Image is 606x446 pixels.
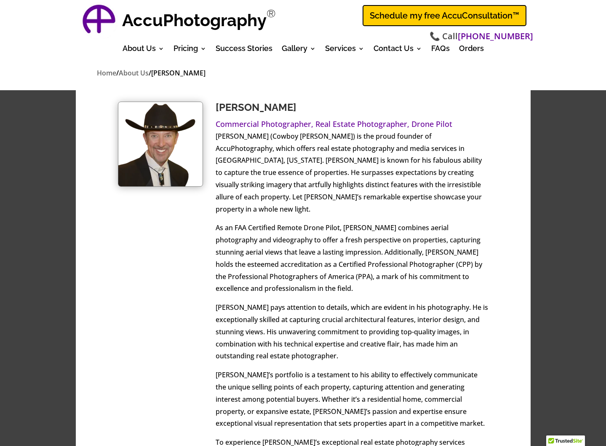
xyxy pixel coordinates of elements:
span: / [116,68,119,78]
p: [PERSON_NAME] pays attention to details, which are evident in his photography. He is exceptionall... [216,301,489,369]
img: AccuPhotography [80,2,118,40]
a: [PHONE_NUMBER] [458,30,533,43]
span: [PERSON_NAME] [151,68,206,78]
a: FAQs [431,46,450,55]
a: Contact Us [374,46,422,55]
strong: AccuPhotography [122,10,267,30]
a: Success Stories [216,46,272,55]
a: Schedule my free AccuConsultation™ [363,5,526,26]
p: [PERSON_NAME]’s portfolio is a testament to his ability to effectively communicate the unique sel... [216,369,489,436]
span: 📞 Call [430,30,533,43]
h1: [PERSON_NAME] [216,102,489,118]
sup: Registered Trademark [267,7,276,20]
a: About Us [123,46,164,55]
nav: breadcrumbs [97,67,510,79]
a: Home [97,68,116,78]
a: Gallery [282,46,316,55]
p: As an FAA Certified Remote Drone Pilot, [PERSON_NAME] combines aerial photography and videography... [216,222,489,301]
a: Services [325,46,364,55]
a: AccuPhotography Logo - Professional Real Estate Photography and Media Services in Dallas, Texas [80,2,118,40]
a: Orders [459,46,484,55]
p: [PERSON_NAME] (Cowboy [PERSON_NAME]) is the proud founder of AccuPhotography, which offers real e... [216,130,489,222]
a: About Us [119,68,149,78]
p: Commercial Photographer, Real Estate Photographer, Drone Pilot [216,118,489,130]
img: Rick a. Fogerty [118,102,203,186]
span: / [149,68,151,78]
a: Pricing [174,46,206,55]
